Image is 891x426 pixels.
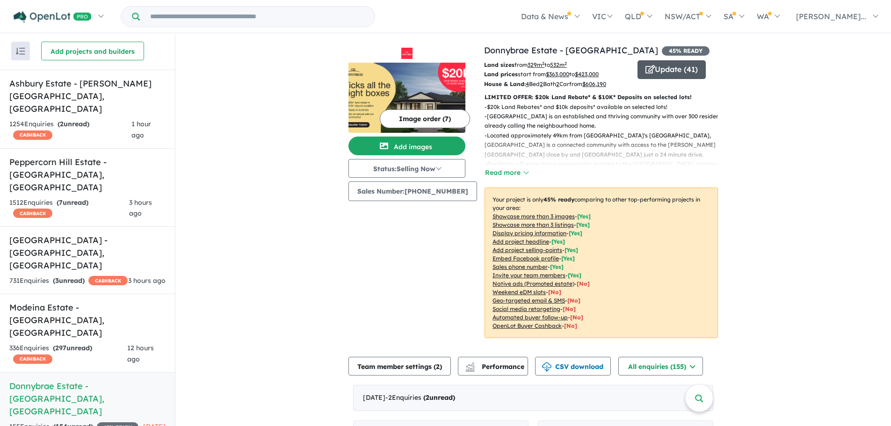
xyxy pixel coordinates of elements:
[550,263,564,270] span: [ Yes ]
[423,393,455,402] strong: ( unread)
[542,61,544,66] sup: 2
[542,362,551,372] img: download icon
[385,393,455,402] span: - 2 Enquir ies
[575,71,599,78] u: $ 423,000
[535,357,611,375] button: CSV download
[493,255,559,262] u: Embed Facebook profile
[565,246,578,253] span: [ Yes ]
[493,230,566,237] u: Display pricing information
[9,234,166,272] h5: [GEOGRAPHIC_DATA] - [GEOGRAPHIC_DATA] , [GEOGRAPHIC_DATA]
[484,45,658,56] a: Donnybrae Estate - [GEOGRAPHIC_DATA]
[484,70,630,79] p: start from
[564,322,577,329] span: [No]
[485,167,529,178] button: Read more
[88,276,128,285] span: CASHBACK
[565,61,567,66] sup: 2
[436,362,440,371] span: 2
[57,198,88,207] strong: ( unread)
[348,357,451,375] button: Team member settings (2)
[348,44,465,133] a: Donnybrae Estate - Donnybrook LogoDonnybrae Estate - Donnybrook
[493,246,562,253] u: Add project selling-points
[9,77,166,115] h5: Ashbury Estate - [PERSON_NAME][GEOGRAPHIC_DATA] , [GEOGRAPHIC_DATA]
[548,289,561,296] span: [No]
[9,380,166,418] h5: Donnybrae Estate - [GEOGRAPHIC_DATA] , [GEOGRAPHIC_DATA]
[13,209,52,218] span: CASHBACK
[348,181,477,201] button: Sales Number:[PHONE_NUMBER]
[348,159,465,178] button: Status:Selling Now
[556,80,559,87] u: 2
[484,61,514,68] b: Land sizes
[485,188,718,338] p: Your project is only comparing to other top-performing projects in your area: - - - - - - - - - -...
[9,197,129,220] div: 1512 Enquir ies
[131,120,151,139] span: 1 hour ago
[528,61,544,68] u: 329 m
[55,276,59,285] span: 3
[493,289,546,296] u: Weekend eDM slots
[458,357,528,375] button: Performance
[484,80,526,87] b: House & Land:
[550,61,567,68] u: 532 m
[493,213,575,220] u: Showcase more than 3 images
[484,60,630,70] p: from
[544,61,567,68] span: to
[41,42,144,60] button: Add projects and builders
[796,12,866,21] span: [PERSON_NAME]...
[493,272,565,279] u: Invite your team members
[493,297,565,304] u: Geo-targeted email & SMS
[60,120,64,128] span: 2
[662,46,710,56] span: 45 % READY
[637,60,706,79] button: Update (41)
[58,120,89,128] strong: ( unread)
[9,156,166,194] h5: Peppercorn Hill Estate - [GEOGRAPHIC_DATA] , [GEOGRAPHIC_DATA]
[465,365,475,371] img: bar-chart.svg
[484,79,630,89] p: Bed Bath Car from
[353,385,713,411] div: [DATE]
[485,102,725,112] p: - $20k Land Rebates* and $10k deposits* available on selected lots!
[582,80,606,87] u: $ 606,190
[540,80,543,87] u: 2
[466,362,474,368] img: line-chart.svg
[576,221,590,228] span: [ Yes ]
[9,343,127,365] div: 336 Enquir ies
[59,198,63,207] span: 7
[14,11,92,23] img: Openlot PRO Logo White
[493,238,549,245] u: Add project headline
[467,362,524,371] span: Performance
[53,344,92,352] strong: ( unread)
[577,213,591,220] span: [ Yes ]
[485,131,725,159] p: - Located approximately 49km from [GEOGRAPHIC_DATA]'s [GEOGRAPHIC_DATA], [GEOGRAPHIC_DATA] is a c...
[485,159,725,188] p: - Residents will enjoy being conveniently located to the [GEOGRAPHIC_DATA], making the commute in...
[618,357,703,375] button: All enquiries (155)
[53,276,85,285] strong: ( unread)
[563,305,576,312] span: [No]
[568,272,581,279] span: [ Yes ]
[577,280,590,287] span: [No]
[493,221,574,228] u: Showcase more than 3 listings
[567,297,580,304] span: [No]
[485,112,725,131] p: - [GEOGRAPHIC_DATA] is an established and thriving community with over 300 residents already call...
[569,230,582,237] span: [ Yes ]
[546,71,569,78] u: $ 363,000
[9,301,166,339] h5: Modeina Estate - [GEOGRAPHIC_DATA] , [GEOGRAPHIC_DATA]
[348,63,465,133] img: Donnybrae Estate - Donnybrook
[526,80,529,87] u: 4
[9,119,131,141] div: 1254 Enquir ies
[570,314,583,321] span: [No]
[543,196,574,203] b: 45 % ready
[485,93,718,102] p: LIMITED OFFER: $20k Land Rebate* & $10K* Deposits on selected lots!
[493,280,574,287] u: Native ads (Promoted estate)
[55,344,66,352] span: 297
[9,275,128,287] div: 731 Enquir ies
[128,276,166,285] span: 3 hours ago
[569,71,599,78] span: to
[142,7,373,27] input: Try estate name, suburb, builder or developer
[551,238,565,245] span: [ Yes ]
[561,255,575,262] span: [ Yes ]
[493,314,568,321] u: Automated buyer follow-up
[16,48,25,55] img: sort.svg
[484,71,518,78] b: Land prices
[129,198,152,218] span: 3 hours ago
[380,109,470,128] button: Image order (7)
[352,48,462,59] img: Donnybrae Estate - Donnybrook Logo
[493,263,548,270] u: Sales phone number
